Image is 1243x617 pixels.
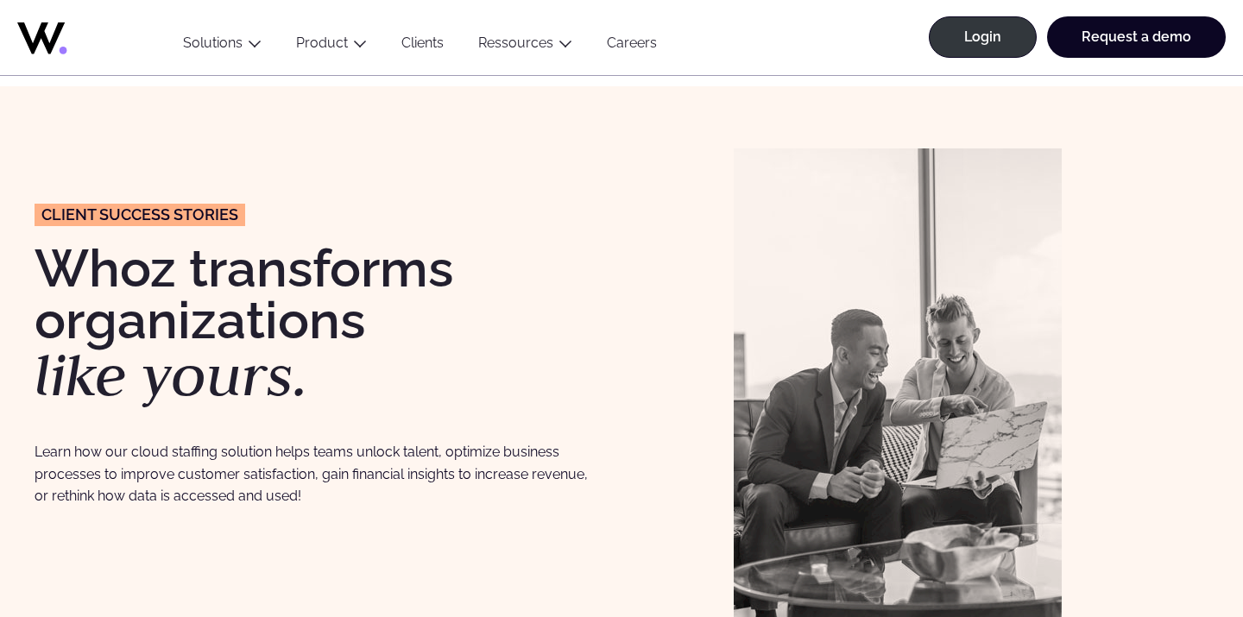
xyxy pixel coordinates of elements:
[1047,16,1226,58] a: Request a demo
[279,35,384,58] button: Product
[41,207,238,223] span: CLIENT success stories
[590,35,674,58] a: Careers
[929,16,1037,58] a: Login
[35,441,604,507] p: Learn how our cloud staffing solution helps teams unlock talent, optimize business processes to i...
[478,35,553,51] a: Ressources
[384,35,461,58] a: Clients
[461,35,590,58] button: Ressources
[296,35,348,51] a: Product
[35,242,604,405] h1: Whoz transforms organizations
[35,337,308,412] em: like yours.
[166,35,279,58] button: Solutions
